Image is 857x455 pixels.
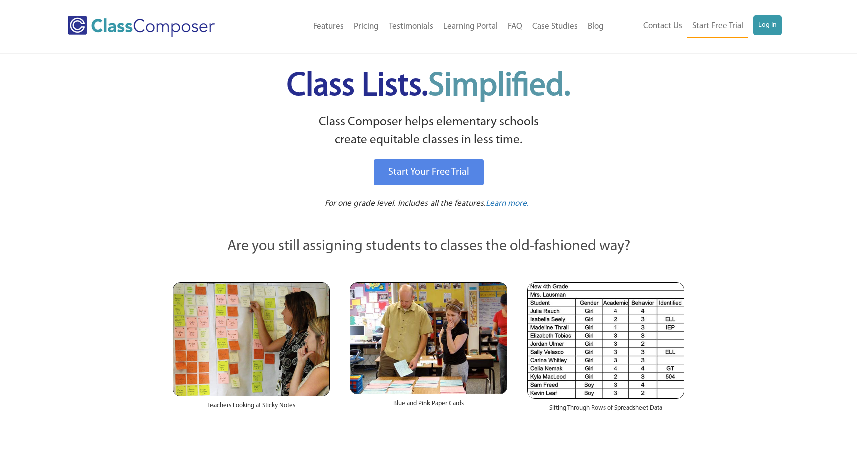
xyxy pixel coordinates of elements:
span: Learn more. [486,199,529,208]
img: Teachers Looking at Sticky Notes [173,282,330,396]
a: Start Free Trial [687,15,748,38]
p: Are you still assigning students to classes the old-fashioned way? [173,236,684,258]
a: Learning Portal [438,16,503,38]
span: Class Lists. [287,70,570,103]
span: Simplified. [428,70,570,103]
a: Contact Us [638,15,687,37]
a: FAQ [503,16,527,38]
a: Learn more. [486,198,529,210]
a: Testimonials [384,16,438,38]
span: For one grade level. Includes all the features. [325,199,486,208]
p: Class Composer helps elementary schools create equitable classes in less time. [171,113,686,150]
a: Features [308,16,349,38]
a: Start Your Free Trial [374,159,484,185]
a: Pricing [349,16,384,38]
img: Spreadsheets [527,282,684,399]
nav: Header Menu [256,16,609,38]
img: Class Composer [68,16,215,37]
div: Sifting Through Rows of Spreadsheet Data [527,399,684,423]
img: Blue and Pink Paper Cards [350,282,507,394]
a: Case Studies [527,16,583,38]
a: Blog [583,16,609,38]
span: Start Your Free Trial [388,167,469,177]
div: Blue and Pink Paper Cards [350,394,507,418]
a: Log In [753,15,782,35]
div: Teachers Looking at Sticky Notes [173,396,330,420]
nav: Header Menu [609,15,782,38]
